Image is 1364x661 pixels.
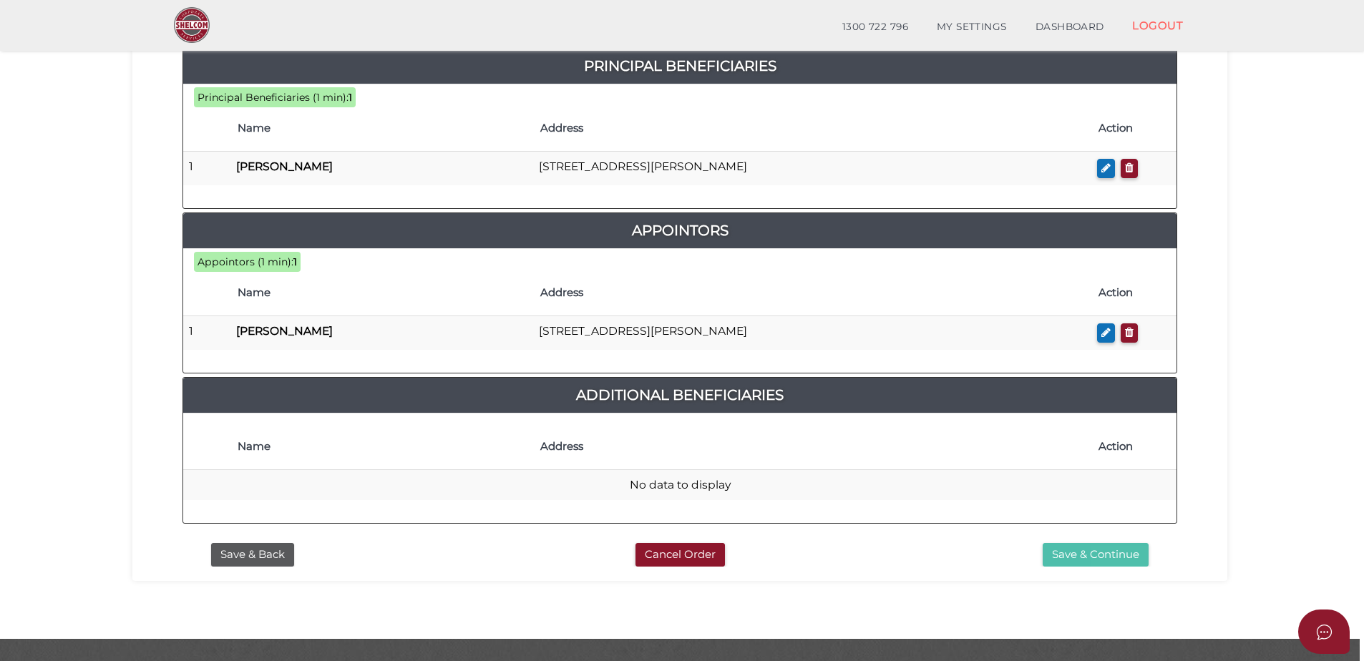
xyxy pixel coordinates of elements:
[238,287,526,299] h4: Name
[238,441,526,453] h4: Name
[922,13,1021,41] a: MY SETTINGS
[1098,287,1169,299] h4: Action
[540,287,1084,299] h4: Address
[211,543,294,567] button: Save & Back
[293,255,297,268] b: 1
[1098,122,1169,134] h4: Action
[183,383,1177,406] a: Additional Beneficiaries
[183,54,1177,77] a: Principal Beneficiaries
[635,543,725,567] button: Cancel Order
[533,152,1091,185] td: [STREET_ADDRESS][PERSON_NAME]
[540,441,1084,453] h4: Address
[533,316,1091,350] td: [STREET_ADDRESS][PERSON_NAME]
[198,255,293,268] span: Appointors (1 min):
[183,470,1177,501] td: No data to display
[349,91,352,104] b: 1
[183,152,230,185] td: 1
[1021,13,1119,41] a: DASHBOARD
[540,122,1084,134] h4: Address
[238,122,526,134] h4: Name
[1298,609,1350,654] button: Open asap
[1118,11,1197,40] a: LOGOUT
[1098,441,1169,453] h4: Action
[183,219,1177,242] a: Appointors
[828,13,922,41] a: 1300 722 796
[236,160,333,173] b: [PERSON_NAME]
[198,91,349,104] span: Principal Beneficiaries (1 min):
[1043,543,1149,567] button: Save & Continue
[236,324,333,338] b: [PERSON_NAME]
[183,316,230,350] td: 1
